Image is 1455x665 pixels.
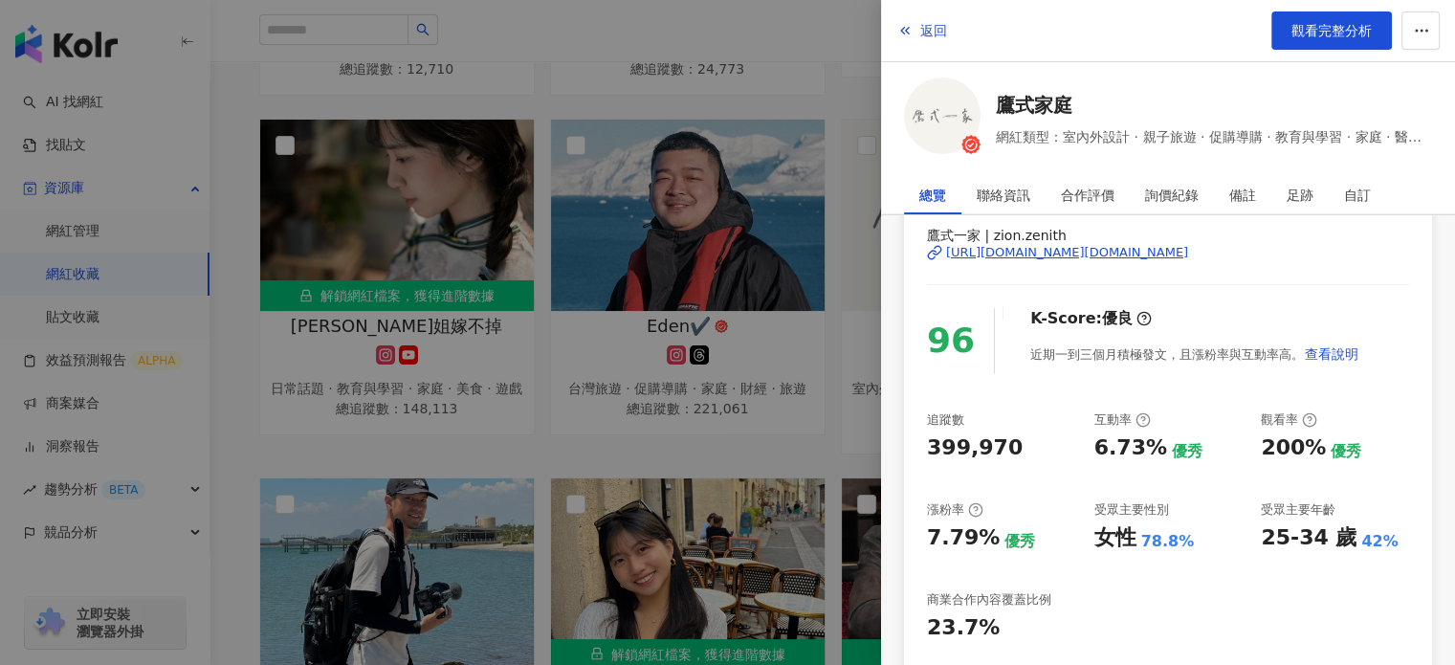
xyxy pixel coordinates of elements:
[1094,411,1151,429] div: 互動率
[1261,433,1326,463] div: 200%
[896,11,948,50] button: 返回
[927,225,1409,246] span: 鷹式一家 | zion.zenith
[1004,531,1035,552] div: 優秀
[904,78,981,154] img: KOL Avatar
[1344,176,1371,214] div: 自訂
[1305,346,1358,362] span: 查看說明
[1030,308,1152,329] div: K-Score :
[1361,531,1398,552] div: 42%
[927,411,964,429] div: 追蹤數
[919,176,946,214] div: 總覽
[927,523,1000,553] div: 7.79%
[1141,531,1195,552] div: 78.8%
[1331,441,1361,462] div: 優秀
[1094,523,1136,553] div: 女性
[946,244,1188,261] div: [URL][DOMAIN_NAME][DOMAIN_NAME]
[1287,176,1313,214] div: 足跡
[1145,176,1199,214] div: 詢價紀錄
[927,433,1023,463] div: 399,970
[977,176,1030,214] div: 聯絡資訊
[1229,176,1256,214] div: 備註
[920,23,947,38] span: 返回
[996,126,1432,147] span: 網紅類型：室內外設計 · 親子旅遊 · 促購導購 · 教育與學習 · 家庭 · 醫療與健康 · 旅遊
[927,244,1409,261] a: [URL][DOMAIN_NAME][DOMAIN_NAME]
[927,501,983,519] div: 漲粉率
[1271,11,1392,50] a: 觀看完整分析
[1261,523,1356,553] div: 25-34 歲
[1061,176,1114,214] div: 合作評價
[927,591,1051,609] div: 商業合作內容覆蓋比例
[1030,335,1359,373] div: 近期一到三個月積極發文，且漲粉率與互動率高。
[1291,23,1372,38] span: 觀看完整分析
[927,613,1000,643] div: 23.7%
[1094,501,1169,519] div: 受眾主要性別
[1102,308,1133,329] div: 優良
[1094,433,1167,463] div: 6.73%
[1261,501,1335,519] div: 受眾主要年齡
[1304,335,1359,373] button: 查看說明
[904,78,981,161] a: KOL Avatar
[927,314,975,368] div: 96
[1261,411,1317,429] div: 觀看率
[1172,441,1202,462] div: 優秀
[996,92,1432,119] a: 鷹式家庭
